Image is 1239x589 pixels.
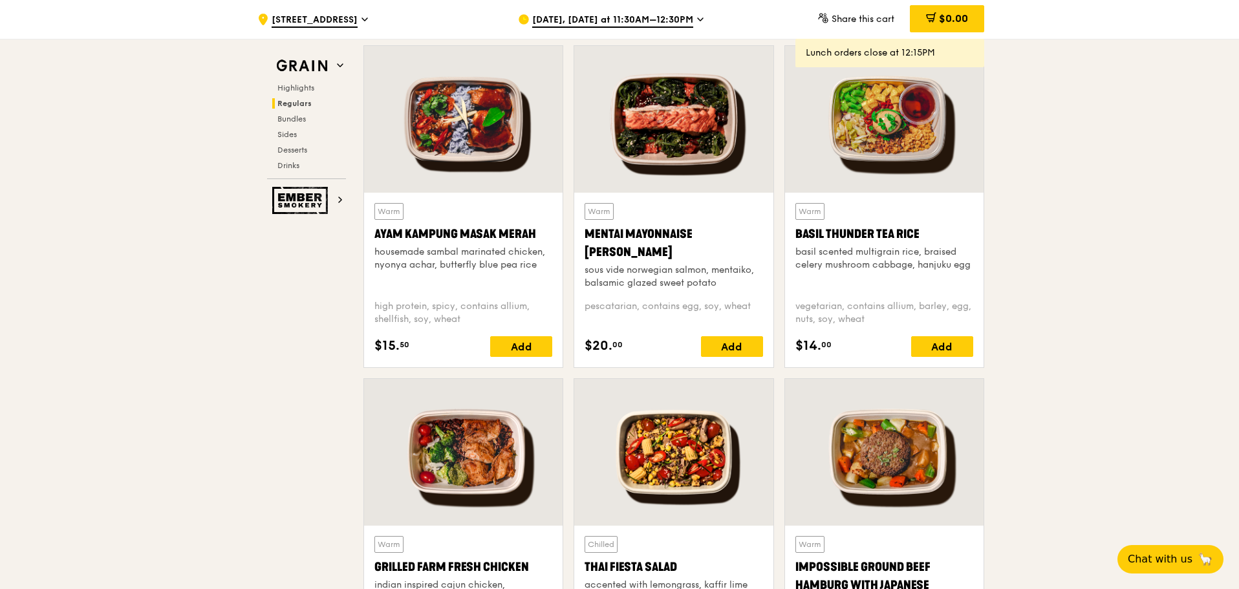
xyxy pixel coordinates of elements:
span: 00 [612,339,623,350]
button: Chat with us🦙 [1117,545,1223,573]
div: Warm [374,203,404,220]
div: housemade sambal marinated chicken, nyonya achar, butterfly blue pea rice [374,246,552,272]
span: [STREET_ADDRESS] [272,14,358,28]
span: $0.00 [939,12,968,25]
div: Add [490,336,552,357]
span: [DATE], [DATE] at 11:30AM–12:30PM [532,14,693,28]
div: basil scented multigrain rice, braised celery mushroom cabbage, hanjuku egg [795,246,973,272]
span: $20. [585,336,612,356]
span: Desserts [277,145,307,155]
div: sous vide norwegian salmon, mentaiko, balsamic glazed sweet potato [585,264,762,290]
span: $14. [795,336,821,356]
div: Ayam Kampung Masak Merah [374,225,552,243]
span: Drinks [277,161,299,170]
span: 00 [821,339,832,350]
img: Grain web logo [272,54,332,78]
div: Warm [374,536,404,553]
div: Warm [585,203,614,220]
div: Thai Fiesta Salad [585,558,762,576]
div: Grilled Farm Fresh Chicken [374,558,552,576]
span: Sides [277,130,297,139]
div: Lunch orders close at 12:15PM [806,47,974,59]
div: high protein, spicy, contains allium, shellfish, soy, wheat [374,300,552,326]
span: Share this cart [832,14,894,25]
div: pescatarian, contains egg, soy, wheat [585,300,762,326]
img: Ember Smokery web logo [272,187,332,214]
div: Mentai Mayonnaise [PERSON_NAME] [585,225,762,261]
span: Bundles [277,114,306,123]
span: 🦙 [1198,552,1213,567]
div: vegetarian, contains allium, barley, egg, nuts, soy, wheat [795,300,973,326]
span: Highlights [277,83,314,92]
div: Add [911,336,973,357]
div: Add [701,336,763,357]
span: Regulars [277,99,312,108]
span: $15. [374,336,400,356]
span: 50 [400,339,409,350]
div: Warm [795,536,824,553]
div: Chilled [585,536,618,553]
div: Warm [795,203,824,220]
div: Basil Thunder Tea Rice [795,225,973,243]
span: Chat with us [1128,552,1192,567]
